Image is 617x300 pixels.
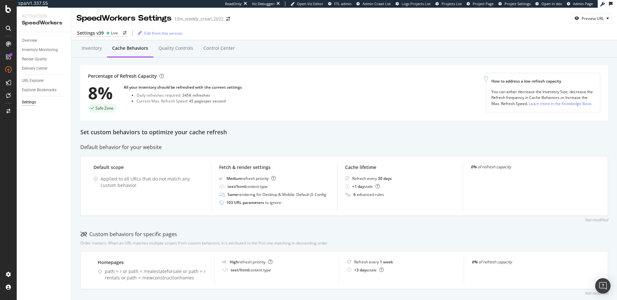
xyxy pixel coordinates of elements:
div: 10m_weekly_crawl_2022 [174,16,224,22]
div: All your inventory should be refreshed with the current settings [124,84,242,90]
div: to ignore [226,200,281,205]
div: 45 pages per second [189,98,226,104]
span: Safe Zone [95,106,113,110]
div: refresh priority [227,176,276,181]
button: Preview URL [572,13,612,23]
div: Settings [22,99,36,106]
span: Project Page [473,1,494,6]
a: Inventory Monitoring [22,47,67,53]
div: Current Max. Refresh Speed: [137,98,242,104]
div: Daily refreshes required: [137,93,242,98]
span: Admin Page [573,1,593,6]
a: Settings [22,99,67,106]
b: 103 URL parameters [226,200,265,205]
div: arrow-right-arrow-left [123,31,127,35]
b: + 1 day [352,184,364,189]
div: stale [354,267,384,273]
div: Refresh every [352,176,392,181]
div: 8% [88,84,116,101]
a: Project Settings [498,1,531,6]
a: Open Viz Editor [291,1,323,6]
div: rendering for Desktop & Mobile: Default JS Config [228,192,326,197]
strong: 0% [472,259,478,265]
div: Edit from this version [144,31,182,36]
b: 6 [353,192,356,197]
div: Quality Controls [158,45,193,51]
div: Render Quality [22,56,47,63]
div: Viz Debugger: [252,1,275,6]
div: Settings v39 [77,30,104,36]
div: Homepages [98,259,207,266]
div: Explorer Bookmarks [22,87,57,93]
div: of refresh capacity [472,259,581,265]
span: Projects List [442,1,462,6]
span: FTL admin [334,1,352,6]
div: Overview [22,37,37,44]
img: j32suk7ufU7viAAAAAElFTkSuQmCC [219,177,223,180]
div: Applied to all URLs that do not match any custom behavior. [101,176,203,189]
div: advanced rules [353,192,384,197]
div: Control Center [203,45,235,51]
a: Overview [22,37,67,44]
div: Custom behaviors for specific pages [80,231,177,238]
div: Fetch & render settings [219,164,329,171]
a: Logs Projects List [396,1,431,6]
div: arrow-right-arrow-left [226,17,230,21]
div: Not modified [585,217,608,223]
div: path = / or path = /realestateforsale or path = /rentals or path = /newconstructionhomes [105,268,207,281]
div: Default behavior for your website [80,144,608,151]
div: stale [352,184,380,189]
div: refresh priority [230,259,273,265]
div: success label [88,104,116,113]
a: Render Quality [22,56,67,63]
div: Not modified [585,290,608,296]
span: Open in dev [541,1,562,6]
div: Order matters. When an URL matches multiple scopes from custom behaviors, it is attributed to the... [80,240,328,246]
span: Project Settings [505,1,531,6]
div: How to address a low refresh capacity [491,78,595,84]
b: text/html [228,184,246,189]
div: Inventory Monitoring [22,47,58,53]
b: text/html [231,267,249,273]
div: content type [231,267,271,273]
b: + 3 days [354,267,368,273]
div: Activation [22,13,66,19]
a: FTL admin [328,1,352,6]
a: Admin Page [567,1,593,6]
img: cRr4yx4cyByr8BeLxltRlzBPIAAAAAElFTkSuQmCC [222,260,226,263]
b: High [230,259,238,265]
a: Explorer Bookmarks [22,87,67,93]
div: Refresh every [354,259,393,265]
button: Edit from this version [135,28,182,38]
div: 345K refreshes [182,93,210,98]
div: Cache behaviors [112,45,148,51]
div: Set custom behaviors to optimize your cache refresh [80,128,608,137]
a: Open in dev [535,1,562,6]
div: SpeedWorkers [22,19,66,27]
div: SpeedWorkers Settings [76,13,172,24]
div: of refresh capacity [471,164,581,170]
div: Percentage of Refresh Capacity [88,73,164,79]
strong: 0% [471,164,477,170]
span: Open Viz Editor [297,1,323,6]
div: Cache lifetime [345,164,455,171]
a: Learn more in the Knowledge Base. [529,100,592,107]
b: Same [228,192,238,197]
a: Projects List [435,1,462,6]
div: Preview URL [582,16,604,21]
a: Admin Crawl List [356,1,391,6]
div: Default scope [94,164,203,171]
div: Open Intercom Messenger [595,278,611,294]
a: Project Page [467,1,494,6]
a: Delivery Center [22,65,67,72]
div: Inventory [82,45,102,51]
a: URL Explorer [22,77,67,84]
div: You can either decrease the Inventory Size, decrease the Refresh frequency in Cache Behaviors or ... [491,89,595,107]
b: 1 week [380,259,393,265]
b: 30 days [378,176,392,181]
span: Logs Projects List [402,1,431,6]
div: Delivery Center [22,65,48,72]
div: ReadOnly: [225,1,242,6]
div: content type [228,184,268,189]
div: URL Explorer [22,77,44,84]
